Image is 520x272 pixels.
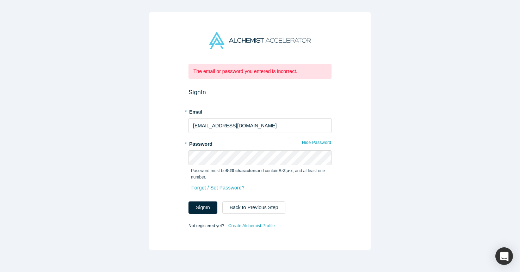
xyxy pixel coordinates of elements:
[287,168,293,173] strong: a-z
[228,221,275,230] a: Create Alchemist Profile
[222,201,286,214] button: Back to Previous Step
[209,32,311,49] img: Alchemist Accelerator Logo
[188,138,332,148] label: Password
[188,89,332,96] h2: Sign In
[188,201,217,214] button: SignIn
[191,168,329,180] p: Password must be and contain , , and at least one number.
[279,168,286,173] strong: A-Z
[191,182,245,194] a: Forgot / Set Password?
[188,223,224,228] span: Not registered yet?
[302,138,332,147] button: Hide Password
[226,168,257,173] strong: 8-20 characters
[193,68,327,75] p: The email or password you entered is incorrect.
[188,106,332,116] label: Email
